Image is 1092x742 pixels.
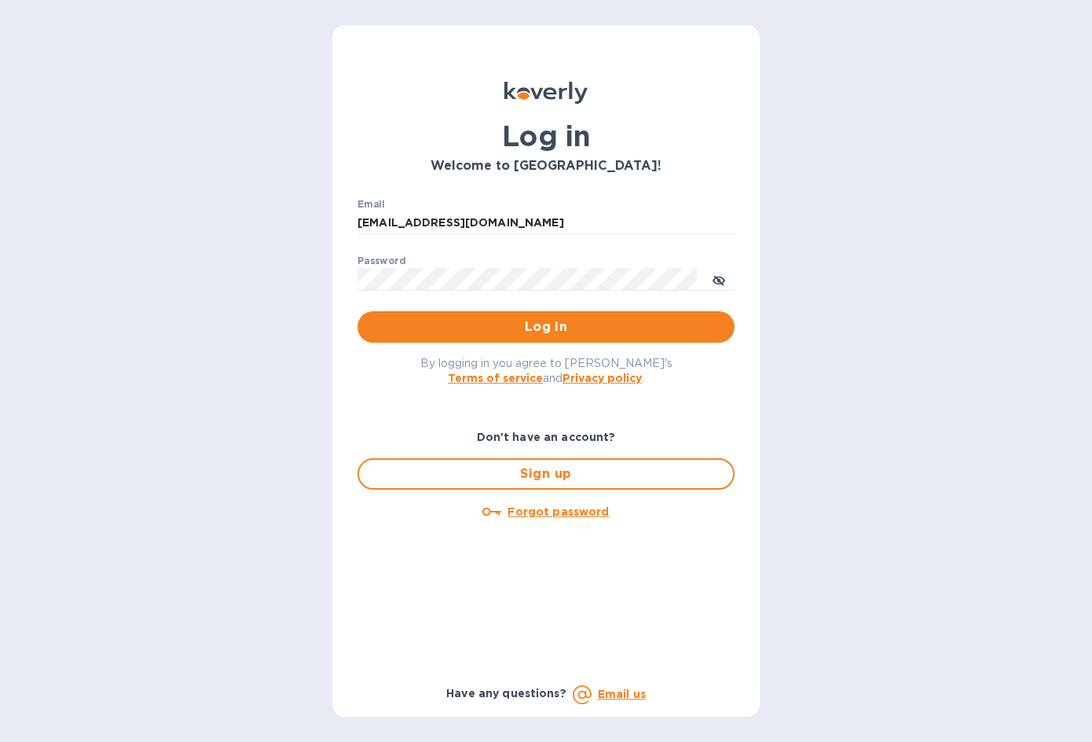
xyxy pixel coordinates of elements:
[598,688,646,700] a: Email us
[357,200,385,209] label: Email
[357,458,735,490] button: Sign up
[357,311,735,343] button: Log in
[357,211,735,235] input: Enter email address
[508,505,609,518] u: Forgot password
[562,372,642,384] a: Privacy policy
[477,431,616,443] b: Don't have an account?
[446,687,566,700] b: Have any questions?
[703,263,735,295] button: toggle password visibility
[420,357,672,384] span: By logging in you agree to [PERSON_NAME]'s and .
[357,256,405,266] label: Password
[357,119,735,152] h1: Log in
[448,372,543,384] a: Terms of service
[372,465,720,483] span: Sign up
[504,82,588,104] img: Koverly
[357,159,735,174] h3: Welcome to [GEOGRAPHIC_DATA]!
[370,318,722,336] span: Log in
